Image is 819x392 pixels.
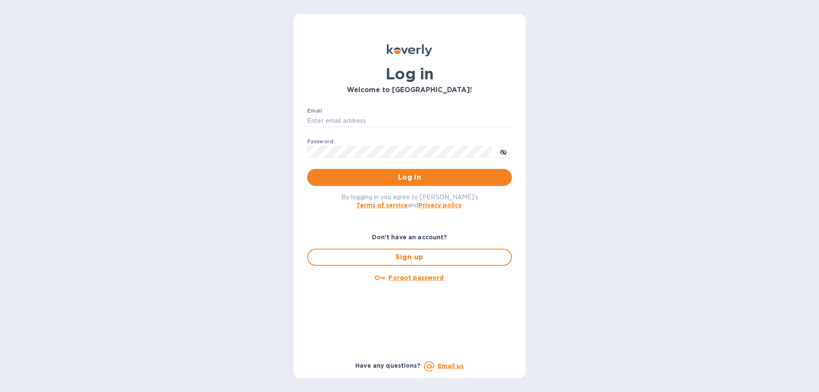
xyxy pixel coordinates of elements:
[314,172,505,183] span: Log in
[372,234,447,241] b: Don't have an account?
[387,44,432,56] img: Koverly
[341,194,478,209] span: By logging in you agree to [PERSON_NAME]'s and .
[307,249,512,266] button: Sign up
[307,115,512,128] input: Enter email address
[418,202,462,209] a: Privacy policy
[495,143,512,160] button: toggle password visibility
[307,108,322,113] label: Email
[307,65,512,83] h1: Log in
[389,274,444,281] u: Forgot password
[307,169,512,186] button: Log in
[356,202,408,209] a: Terms of service
[307,139,333,144] label: Password
[315,252,504,262] span: Sign up
[307,86,512,94] h3: Welcome to [GEOGRAPHIC_DATA]!
[355,362,421,369] b: Have any questions?
[438,363,464,369] a: Email us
